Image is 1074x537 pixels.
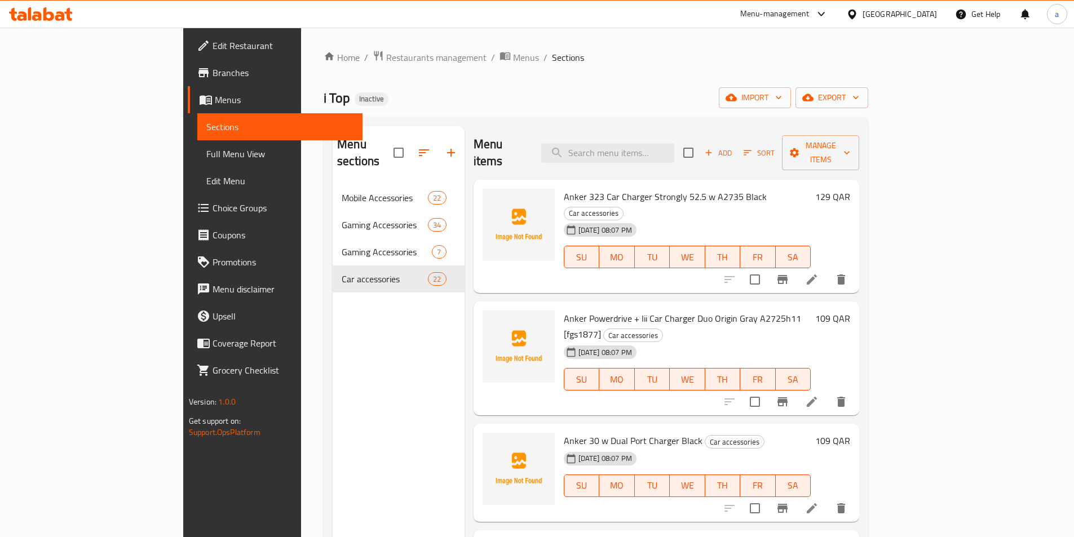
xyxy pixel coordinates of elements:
button: Add section [437,139,465,166]
span: Edit Restaurant [213,39,353,52]
span: WE [674,371,701,388]
span: Coverage Report [213,336,353,350]
span: Car accessories [564,207,623,220]
li: / [364,51,368,64]
li: / [491,51,495,64]
div: Car accessories [705,435,764,449]
span: TU [639,477,666,494]
button: MO [599,246,635,268]
span: Grocery Checklist [213,363,353,377]
button: delete [828,495,855,522]
span: Branches [213,66,353,79]
div: items [428,218,446,232]
a: Menus [188,86,363,113]
span: Manage items [791,139,850,167]
div: Car accessories22 [333,265,465,292]
span: Anker Powerdrive + Iii Car Charger Duo Origin Gray A2725h11 [fgs1877] [564,310,801,343]
a: Edit menu item [805,273,819,286]
span: Full Menu View [206,147,353,161]
span: MO [604,477,630,494]
span: Car accessories [604,329,662,342]
span: Select to update [743,496,767,520]
h6: 129 QAR [815,189,850,205]
button: Add [700,144,736,162]
span: [DATE] 08:07 PM [574,453,637,464]
button: WE [670,368,705,390]
span: Anker 323 Car Charger Strongly 52.5 w A2735 Black [564,188,767,205]
span: Get support on: [189,414,241,428]
a: Upsell [188,303,363,330]
img: Anker Powerdrive + Iii Car Charger Duo Origin Gray A2725h11 [fgs1877] [483,310,555,383]
a: Menu disclaimer [188,276,363,303]
a: Grocery Checklist [188,357,363,384]
span: import [728,91,782,105]
button: delete [828,388,855,415]
span: Upsell [213,309,353,323]
button: MO [599,368,635,390]
span: Gaming Accessories [342,245,432,259]
span: 1.0.0 [218,394,236,409]
span: [DATE] 08:07 PM [574,225,637,236]
button: MO [599,474,635,497]
button: SU [564,246,599,268]
a: Choice Groups [188,194,363,221]
div: Gaming Accessories34 [333,211,465,238]
span: Sections [206,120,353,134]
img: Anker 323 Car Charger Strongly 52.5 w A2735 Black [483,189,555,261]
button: Branch-specific-item [769,388,796,415]
button: WE [670,246,705,268]
a: Promotions [188,248,363,276]
button: TU [635,474,670,497]
span: TU [639,249,666,265]
button: WE [670,474,705,497]
a: Edit menu item [805,502,819,515]
span: 22 [428,274,445,285]
span: FR [745,477,771,494]
span: SU [569,477,595,494]
span: SU [569,371,595,388]
button: Sort [741,144,777,162]
h6: 109 QAR [815,310,850,326]
a: Full Menu View [197,140,363,167]
button: delete [828,266,855,293]
span: Anker 30 w Dual Port Charger Black [564,432,702,449]
span: MO [604,371,630,388]
div: Mobile Accessories22 [333,184,465,211]
span: export [805,91,859,105]
div: Gaming Accessories7 [333,238,465,265]
a: Sections [197,113,363,140]
a: Coupons [188,221,363,248]
button: import [719,87,791,108]
span: TH [710,477,736,494]
span: Inactive [355,94,388,104]
span: SA [780,249,807,265]
button: FR [740,246,776,268]
span: FR [745,371,771,388]
span: TH [710,249,736,265]
button: TH [705,474,741,497]
span: 22 [428,193,445,203]
span: Choice Groups [213,201,353,215]
span: Select to update [743,268,767,291]
span: 7 [432,247,445,258]
img: Anker 30 w Dual Port Charger Black [483,433,555,505]
button: export [795,87,868,108]
span: 34 [428,220,445,230]
button: FR [740,368,776,390]
span: Sort [744,147,775,159]
div: items [432,245,446,259]
span: Menu disclaimer [213,282,353,296]
span: Select to update [743,390,767,414]
span: Select all sections [387,141,410,165]
button: TH [705,368,741,390]
span: Car accessories [705,436,764,449]
button: Manage items [782,135,859,170]
span: WE [674,249,701,265]
span: Car accessories [342,272,428,286]
span: Sort items [736,144,782,162]
div: Gaming Accessories [342,218,428,232]
nav: breadcrumb [324,50,868,65]
div: Menu-management [740,7,810,21]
